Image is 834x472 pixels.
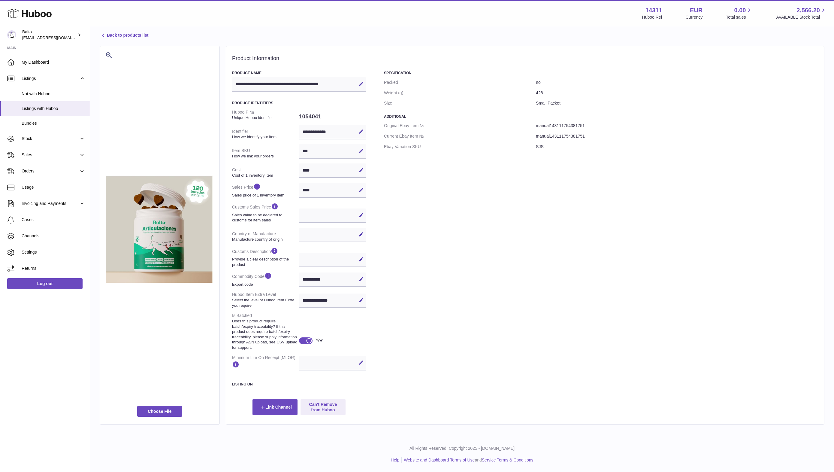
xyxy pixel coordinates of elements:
[536,77,818,88] dd: no
[232,145,299,161] dt: Item SKU
[232,269,299,289] dt: Commodity Code
[22,29,76,41] div: Balto
[232,245,299,269] dt: Customs Description
[232,193,298,198] strong: Sales price of 1 inventory item
[536,131,818,142] dd: manual143111754381751
[22,136,79,142] span: Stock
[232,200,299,225] dt: Customs Sales Price
[391,458,400,462] a: Help
[232,297,298,308] strong: Select the level of Huboo Item Extra you require
[252,399,298,415] button: Link Channel
[384,77,536,88] dt: Packed
[232,173,298,178] strong: Cost of 1 inventory item
[232,101,366,105] h3: Product Identifiers
[645,6,662,14] strong: 14311
[232,289,299,310] dt: Huboo Item Extra Level
[232,310,299,352] dt: Is Batched
[22,201,79,206] span: Invoicing and Payments
[404,458,475,462] a: Website and Dashboard Terms of Use
[796,6,820,14] span: 2,566.20
[384,98,536,108] dt: Size
[316,337,323,344] div: Yes
[232,382,366,387] h3: Listing On
[536,142,818,152] dd: SJS
[232,352,299,373] dt: Minimum Life On Receipt (MLOR)
[536,98,818,108] dd: Small Packet
[137,406,182,417] span: Choose File
[22,91,85,97] span: Not with Huboo
[232,229,299,244] dt: Country of Manufacture
[22,233,85,239] span: Channels
[232,115,298,120] strong: Unique Huboo identifier
[22,217,85,223] span: Cases
[232,318,298,350] strong: Does this product require batch/expiry traceability? If this product does require batch/expiry tr...
[384,114,818,119] h3: Additional
[232,55,818,62] h2: Product Information
[106,175,213,283] img: 1754381750.png
[22,106,85,111] span: Listings with Huboo
[384,120,536,131] dt: Original Ebay Item №
[22,168,79,174] span: Orders
[232,180,299,200] dt: Sales Price
[384,142,536,152] dt: Ebay Variation SKU
[384,131,536,142] dt: Current Ebay Item №
[776,14,827,20] span: AVAILABLE Stock Total
[402,457,533,463] li: and
[536,120,818,131] dd: manual143111754381751
[232,71,366,75] h3: Product Name
[232,282,298,287] strong: Export code
[642,14,662,20] div: Huboo Ref
[22,184,85,190] span: Usage
[22,152,79,158] span: Sales
[22,76,79,81] span: Listings
[232,134,298,140] strong: How we identify your item
[7,278,83,289] a: Log out
[232,126,299,142] dt: Identifier
[482,458,533,462] a: Service Terms & Conditions
[726,6,753,20] a: 0.00 Total sales
[232,212,298,223] strong: Sales value to be declared to customs for item sales
[686,14,703,20] div: Currency
[232,165,299,180] dt: Cost
[301,399,346,415] button: Can't Remove from Huboo
[299,110,366,123] dd: 1054041
[384,71,818,75] h3: Specification
[384,88,536,98] dt: Weight (g)
[232,107,299,123] dt: Huboo P №
[22,35,88,40] span: [EMAIL_ADDRESS][DOMAIN_NAME]
[734,6,746,14] span: 0.00
[95,446,829,451] p: All Rights Reserved. Copyright 2025 - [DOMAIN_NAME]
[22,120,85,126] span: Bundles
[22,266,85,271] span: Returns
[776,6,827,20] a: 2,566.20 AVAILABLE Stock Total
[7,30,16,39] img: calexander@softion.consulting
[232,257,298,267] strong: Provide a clear description of the product
[232,154,298,159] strong: How we link your orders
[232,237,298,242] strong: Manufacture country of origin
[100,32,148,39] a: Back to products list
[22,59,85,65] span: My Dashboard
[536,88,818,98] dd: 428
[690,6,703,14] strong: EUR
[22,249,85,255] span: Settings
[726,14,753,20] span: Total sales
